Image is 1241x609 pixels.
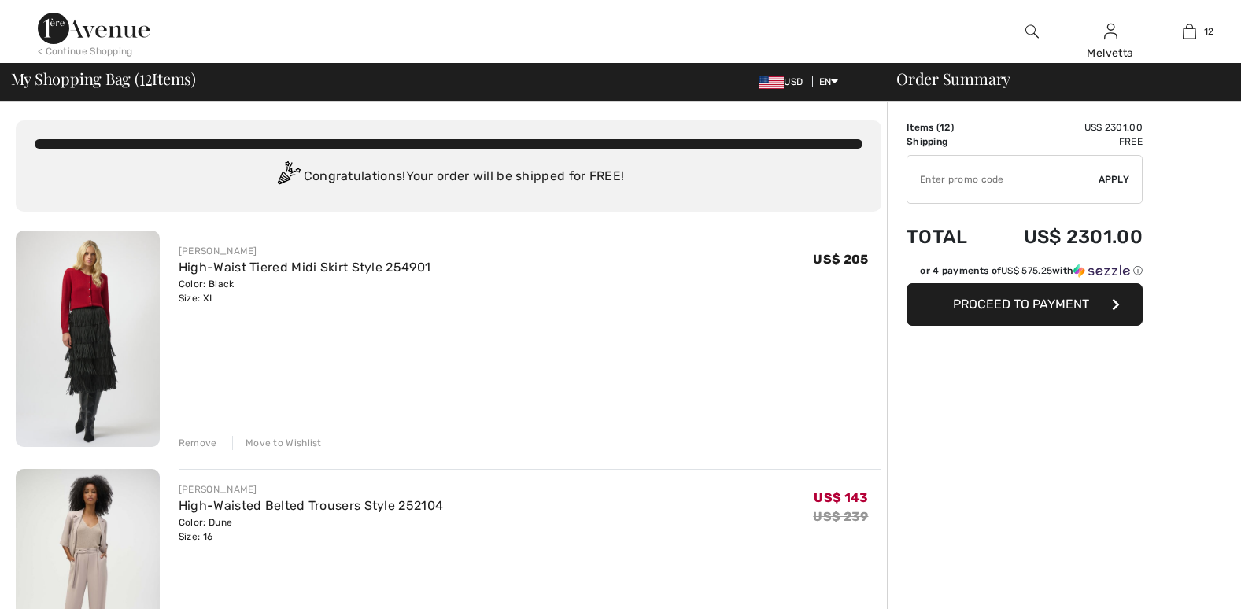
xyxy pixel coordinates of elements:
[1001,265,1052,276] span: US$ 575.25
[759,76,809,87] span: USD
[179,277,430,305] div: Color: Black Size: XL
[179,436,217,450] div: Remove
[1151,22,1228,41] a: 12
[35,161,862,193] div: Congratulations! Your order will be shipped for FREE!
[813,509,868,524] s: US$ 239
[814,490,868,505] span: US$ 143
[1104,24,1117,39] a: Sign In
[987,210,1143,264] td: US$ 2301.00
[179,515,443,544] div: Color: Dune Size: 16
[179,482,443,496] div: [PERSON_NAME]
[877,71,1232,87] div: Order Summary
[1073,264,1130,278] img: Sezzle
[920,264,1143,278] div: or 4 payments of with
[179,260,430,275] a: High-Waist Tiered Midi Skirt Style 254901
[38,13,150,44] img: 1ère Avenue
[907,264,1143,283] div: or 4 payments ofUS$ 575.25withSezzle Click to learn more about Sezzle
[1104,22,1117,41] img: My Info
[940,122,951,133] span: 12
[232,436,322,450] div: Move to Wishlist
[907,283,1143,326] button: Proceed to Payment
[11,71,197,87] span: My Shopping Bag ( Items)
[819,76,839,87] span: EN
[1099,172,1130,186] span: Apply
[1183,22,1196,41] img: My Bag
[907,210,987,264] td: Total
[179,498,443,513] a: High-Waisted Belted Trousers Style 252104
[953,297,1089,312] span: Proceed to Payment
[1025,22,1039,41] img: search the website
[813,252,868,267] span: US$ 205
[179,244,430,258] div: [PERSON_NAME]
[907,156,1099,203] input: Promo code
[1072,45,1149,61] div: Melvetta
[907,135,987,149] td: Shipping
[1204,24,1214,39] span: 12
[907,120,987,135] td: Items ( )
[987,120,1143,135] td: US$ 2301.00
[272,161,304,193] img: Congratulation2.svg
[987,135,1143,149] td: Free
[38,44,133,58] div: < Continue Shopping
[139,67,153,87] span: 12
[759,76,784,89] img: US Dollar
[16,231,160,447] img: High-Waist Tiered Midi Skirt Style 254901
